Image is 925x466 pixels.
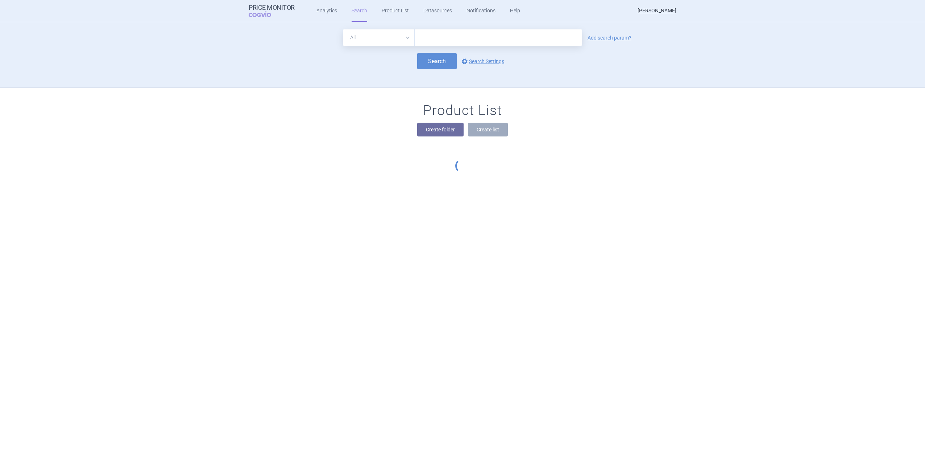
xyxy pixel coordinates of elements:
[417,123,464,136] button: Create folder
[468,123,508,136] button: Create list
[417,53,457,69] button: Search
[588,35,631,40] a: Add search param?
[249,4,295,18] a: Price MonitorCOGVIO
[423,102,502,119] h1: Product List
[249,4,295,11] strong: Price Monitor
[460,57,504,66] a: Search Settings
[249,11,281,17] span: COGVIO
